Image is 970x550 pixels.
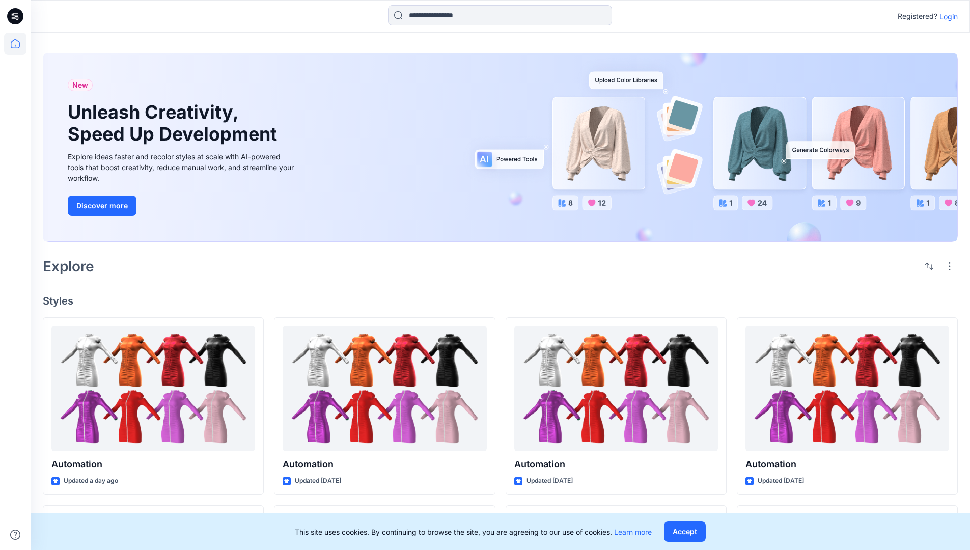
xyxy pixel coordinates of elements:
[68,196,136,216] button: Discover more
[664,521,706,542] button: Accept
[72,79,88,91] span: New
[51,457,255,472] p: Automation
[745,326,949,452] a: Automation
[51,326,255,452] a: Automation
[283,457,486,472] p: Automation
[283,326,486,452] a: Automation
[68,196,297,216] a: Discover more
[295,527,652,537] p: This site uses cookies. By continuing to browse the site, you are agreeing to our use of cookies.
[43,295,958,307] h4: Styles
[758,476,804,486] p: Updated [DATE]
[64,476,118,486] p: Updated a day ago
[295,476,341,486] p: Updated [DATE]
[526,476,573,486] p: Updated [DATE]
[898,10,937,22] p: Registered?
[68,101,282,145] h1: Unleash Creativity, Speed Up Development
[614,528,652,536] a: Learn more
[514,326,718,452] a: Automation
[939,11,958,22] p: Login
[514,457,718,472] p: Automation
[68,151,297,183] div: Explore ideas faster and recolor styles at scale with AI-powered tools that boost creativity, red...
[43,258,94,274] h2: Explore
[745,457,949,472] p: Automation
